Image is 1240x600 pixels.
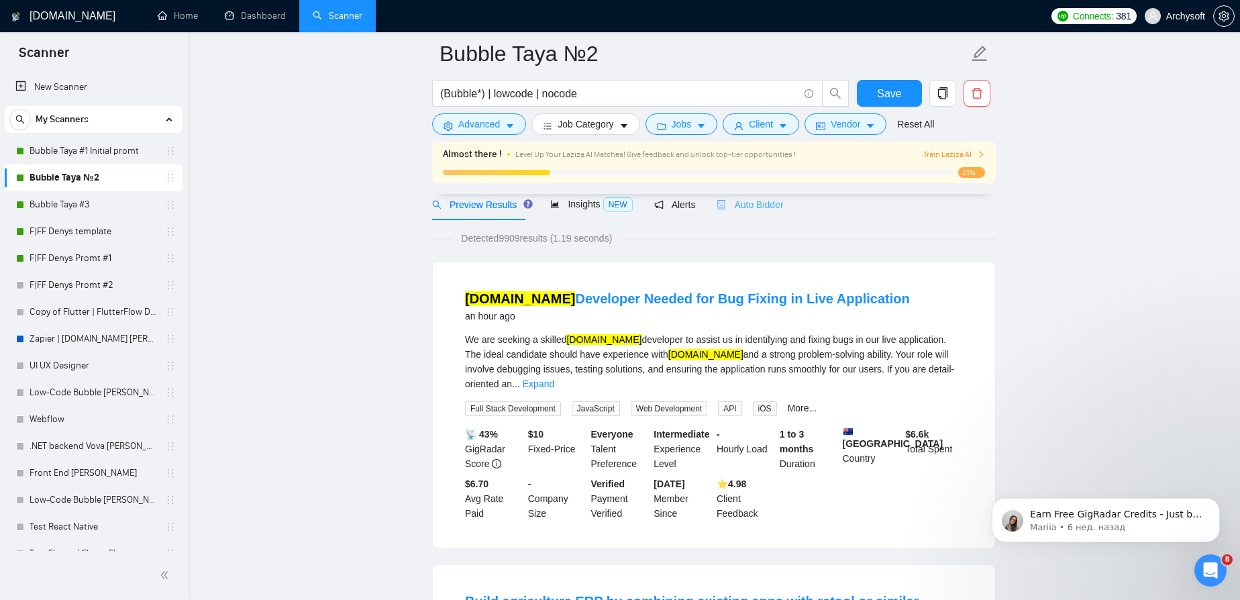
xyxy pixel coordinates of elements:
[165,307,176,317] span: holder
[165,360,176,371] span: holder
[515,150,796,159] span: Level Up Your Laziza AI Matches! Give feedback and unlock top-tier opportunities !
[30,433,157,460] a: .NET backend Vova [PERSON_NAME]
[67,419,134,472] button: Чат
[543,121,552,131] span: bars
[588,477,652,521] div: Payment Verified
[165,468,176,479] span: holder
[27,95,242,118] p: Здравствуйте! 👋
[15,74,172,101] a: New Scanner
[780,429,814,454] b: 1 to 3 months
[654,479,684,489] b: [DATE]
[528,429,544,440] b: $ 10
[30,513,157,540] a: Test React Native
[465,479,488,489] b: $6.70
[28,192,224,206] div: Отправить сообщение
[165,253,176,264] span: holder
[313,10,362,21] a: searchScanner
[777,427,840,471] div: Duration
[843,427,943,449] b: [GEOGRAPHIC_DATA]
[734,121,743,131] span: user
[550,199,632,209] span: Insights
[458,117,500,132] span: Advanced
[160,568,173,582] span: double-left
[1213,11,1235,21] a: setting
[165,387,176,398] span: holder
[150,452,185,462] span: Запрос
[572,401,620,416] span: JavaScript
[654,199,696,210] span: Alerts
[30,326,157,352] a: Zapier | [DOMAIN_NAME] [PERSON_NAME]
[27,118,242,164] p: Чем мы можем помочь?
[30,191,157,218] a: Bubble Taya #3
[58,52,231,64] p: Message from Mariia, sent 6 нед. назад
[603,197,633,212] span: NEW
[749,117,773,132] span: Client
[28,335,225,363] div: 🔠 GigRadar Search Syntax: Query Operators for Optimized Job Searches
[195,21,221,48] img: Profile image for Dima
[897,117,934,132] a: Reset All
[10,115,30,124] span: search
[30,487,157,513] a: Low-Code Bubble [PERSON_NAME]
[525,427,588,471] div: Fixed-Price
[923,148,985,161] span: Train Laziza AI
[857,80,922,107] button: Save
[30,272,157,299] a: F|FF Denys Promt #2
[522,198,534,210] div: Tooltip anchor
[144,21,170,48] img: Profile image for Mariia
[591,429,633,440] b: Everyone
[672,117,692,132] span: Jobs
[201,419,268,472] button: Помощь
[440,37,968,70] input: Scanner name...
[668,349,743,360] mark: [DOMAIN_NAME]
[977,150,985,158] span: right
[645,113,718,135] button: folderJobscaret-down
[30,460,157,487] a: Front End [PERSON_NAME]
[444,121,453,131] span: setting
[1213,5,1235,27] button: setting
[134,419,201,472] button: Запрос
[696,121,706,131] span: caret-down
[452,231,621,246] span: Detected 9909 results (1.19 seconds)
[165,199,176,210] span: holder
[525,477,588,521] div: Company Size
[550,199,560,209] span: area-chart
[866,121,875,131] span: caret-down
[465,401,561,416] span: Full Stack Development
[30,138,157,164] a: Bubble Taya #1 Initial promt
[30,540,157,567] a: Test Flutter | FlutterFlow
[28,399,225,413] div: Sardor AI Prompt Library
[231,21,255,46] div: Закрыть
[958,167,985,178] span: 21%
[531,113,639,135] button: barsJob Categorycaret-down
[465,291,910,306] a: [DOMAIN_NAME]Developer Needed for Bug Fixing in Live Application
[723,113,799,135] button: userClientcaret-down
[465,308,910,324] div: an hour ago
[19,368,249,393] div: 👑 Laziza AI - Job Pre-Qualification
[654,200,664,209] span: notification
[30,164,157,191] a: Bubble Taya №2
[30,352,157,379] a: UI UX Designer
[714,427,777,471] div: Hourly Load
[432,199,529,210] span: Preview Results
[788,403,817,413] a: More...
[165,172,176,183] span: holder
[971,45,988,62] span: edit
[902,427,966,471] div: Total Spent
[591,479,625,489] b: Verified
[558,117,613,132] span: Job Category
[13,181,255,246] div: Отправить сообщениеОбычно мы отвечаем в течение менее минуты
[905,429,929,440] b: $ 6.6k
[651,477,714,521] div: Member Since
[28,265,122,279] span: Поиск по статьям
[440,85,798,102] input: Search Freelance Jobs...
[11,452,56,462] span: Главная
[58,39,231,370] span: Earn Free GigRadar Credits - Just by Sharing Your Story! 💬 Want more credits for sending proposal...
[717,429,720,440] b: -
[165,226,176,237] span: holder
[753,401,777,416] span: iOS
[654,429,709,440] b: Intermediate
[843,427,853,436] img: 🇦🇺
[877,85,901,102] span: Save
[215,452,255,462] span: Помощь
